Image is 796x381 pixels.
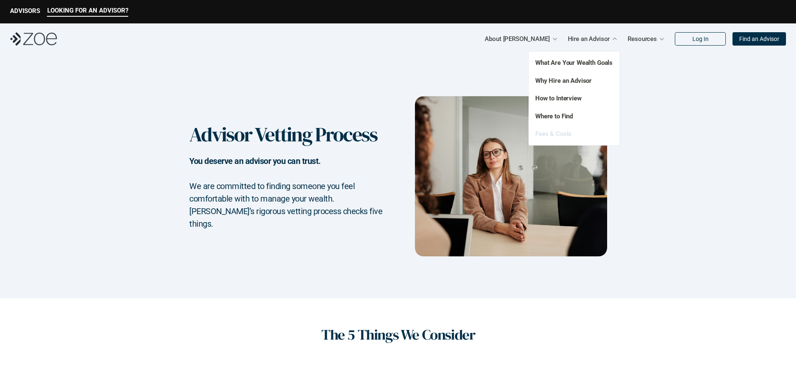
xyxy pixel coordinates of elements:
h1: The 5 Things We Consider [321,327,475,343]
p: Log In [692,36,709,43]
p: Hire an Advisor [568,33,610,45]
p: Find an Advisor [739,36,779,43]
a: Find an Advisor [732,32,786,46]
a: Where to Find [535,113,573,120]
p: Resources [628,33,657,45]
h1: Advisor Vetting Process [189,123,381,147]
p: About [PERSON_NAME] [485,33,549,45]
h2: We are committed to finding someone you feel comfortable with to manage your wealth. [PERSON_NAME... [189,180,382,230]
a: Fees & Costs [535,130,572,138]
a: What Are Your Wealth Goals [535,59,613,66]
a: Why Hire an Advisor [535,77,592,84]
p: LOOKING FOR AN ADVISOR? [47,7,128,14]
a: Log In [675,32,726,46]
a: How to Interview [535,95,582,102]
p: ADVISORS [10,7,40,15]
h2: You deserve an advisor you can trust. [189,155,382,180]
